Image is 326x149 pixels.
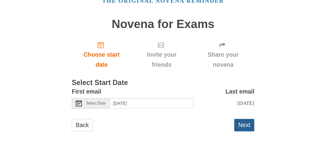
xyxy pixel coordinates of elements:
h1: Novena for Exams [72,18,254,31]
a: Choose start date [72,37,131,73]
div: Click "Next" to confirm your start date first. [131,37,192,73]
span: Choose start date [78,50,125,70]
button: Next [234,119,254,131]
span: Select Date [86,101,106,105]
span: Share your novena [198,50,248,70]
h3: Select Start Date [72,79,254,87]
span: [DATE] [237,100,254,106]
span: Invite your friends [137,50,186,70]
div: Click "Next" to confirm your start date first. [192,37,254,73]
label: Last email [225,87,254,97]
a: Back [72,119,93,131]
label: First email [72,87,101,97]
